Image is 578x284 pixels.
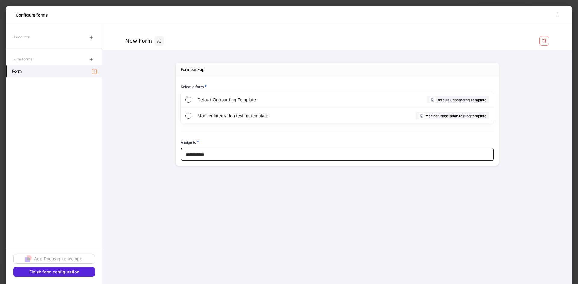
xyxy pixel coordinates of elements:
div: Firm forms [13,54,32,64]
div: Add Docusign envelope [34,256,82,262]
h5: Form [12,68,22,74]
div: Accounts [13,32,30,42]
h6: Assign to [181,139,199,145]
h5: Configure forms [16,12,48,18]
span: Mariner integration testing template [197,113,337,119]
div: Default Onboarding Template [427,96,489,103]
div: New Form [125,37,152,44]
div: Finish form configuration [29,269,79,275]
div: Mariner integration testing template [416,112,489,119]
div: Form set-up [181,66,205,72]
span: Default Onboarding Template [197,97,337,103]
h6: Select a form [181,84,207,90]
